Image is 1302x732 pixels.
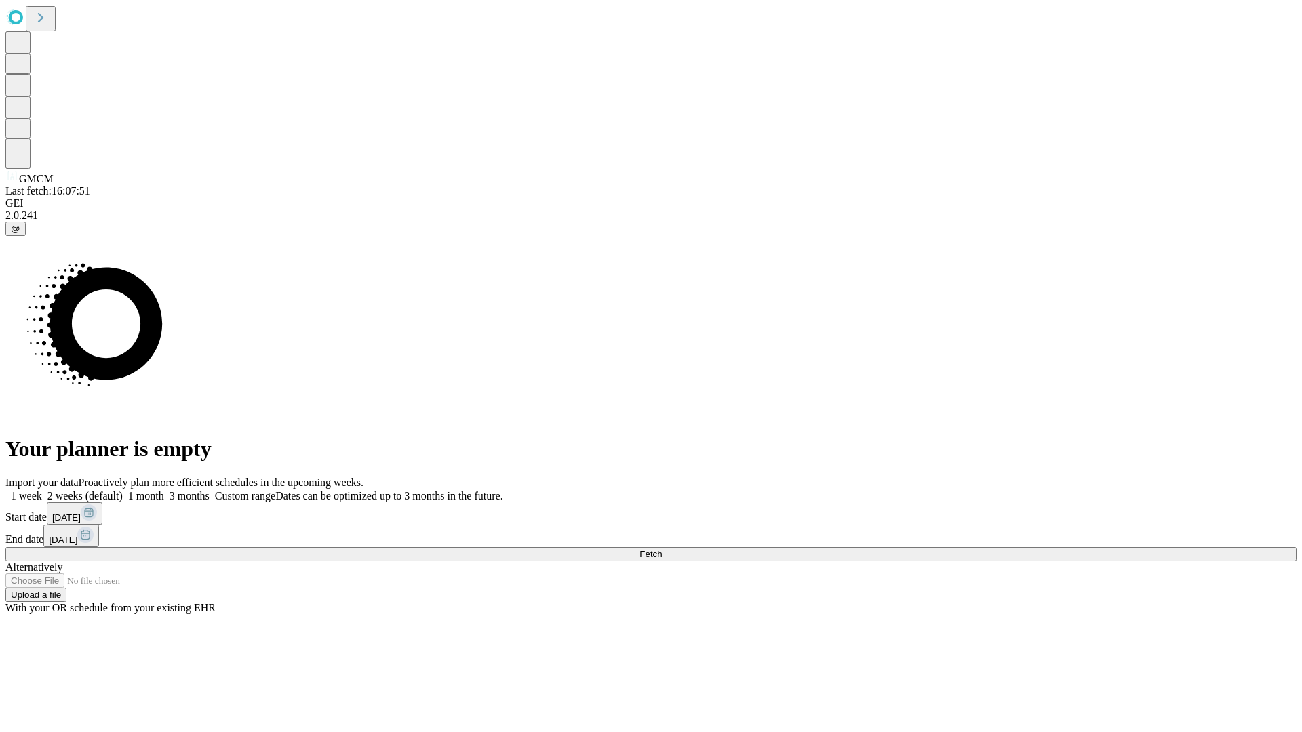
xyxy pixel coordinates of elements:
[5,588,66,602] button: Upload a file
[128,490,164,502] span: 1 month
[5,547,1297,561] button: Fetch
[49,535,77,545] span: [DATE]
[5,525,1297,547] div: End date
[79,476,363,488] span: Proactively plan more efficient schedules in the upcoming weeks.
[19,173,54,184] span: GMCM
[5,209,1297,222] div: 2.0.241
[5,222,26,236] button: @
[5,602,216,613] span: With your OR schedule from your existing EHR
[170,490,210,502] span: 3 months
[5,476,79,488] span: Import your data
[5,561,62,573] span: Alternatively
[275,490,502,502] span: Dates can be optimized up to 3 months in the future.
[5,502,1297,525] div: Start date
[47,502,102,525] button: [DATE]
[215,490,275,502] span: Custom range
[47,490,123,502] span: 2 weeks (default)
[5,436,1297,462] h1: Your planner is empty
[52,512,81,523] span: [DATE]
[5,185,90,197] span: Last fetch: 16:07:51
[11,490,42,502] span: 1 week
[43,525,99,547] button: [DATE]
[5,197,1297,209] div: GEI
[11,224,20,234] span: @
[639,549,662,559] span: Fetch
